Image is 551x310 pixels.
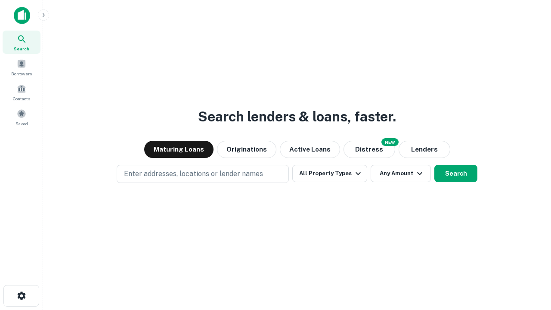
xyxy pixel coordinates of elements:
[13,95,30,102] span: Contacts
[434,165,477,182] button: Search
[217,141,276,158] button: Originations
[14,45,29,52] span: Search
[3,81,40,104] a: Contacts
[124,169,263,179] p: Enter addresses, locations or lender names
[371,165,431,182] button: Any Amount
[117,165,289,183] button: Enter addresses, locations or lender names
[11,70,32,77] span: Borrowers
[14,7,30,24] img: capitalize-icon.png
[508,241,551,282] iframe: Chat Widget
[292,165,367,182] button: All Property Types
[3,105,40,129] a: Saved
[280,141,340,158] button: Active Loans
[3,56,40,79] a: Borrowers
[3,31,40,54] a: Search
[381,138,399,146] div: NEW
[399,141,450,158] button: Lenders
[344,141,395,158] button: Search distressed loans with lien and other non-mortgage details.
[198,106,396,127] h3: Search lenders & loans, faster.
[15,120,28,127] span: Saved
[144,141,214,158] button: Maturing Loans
